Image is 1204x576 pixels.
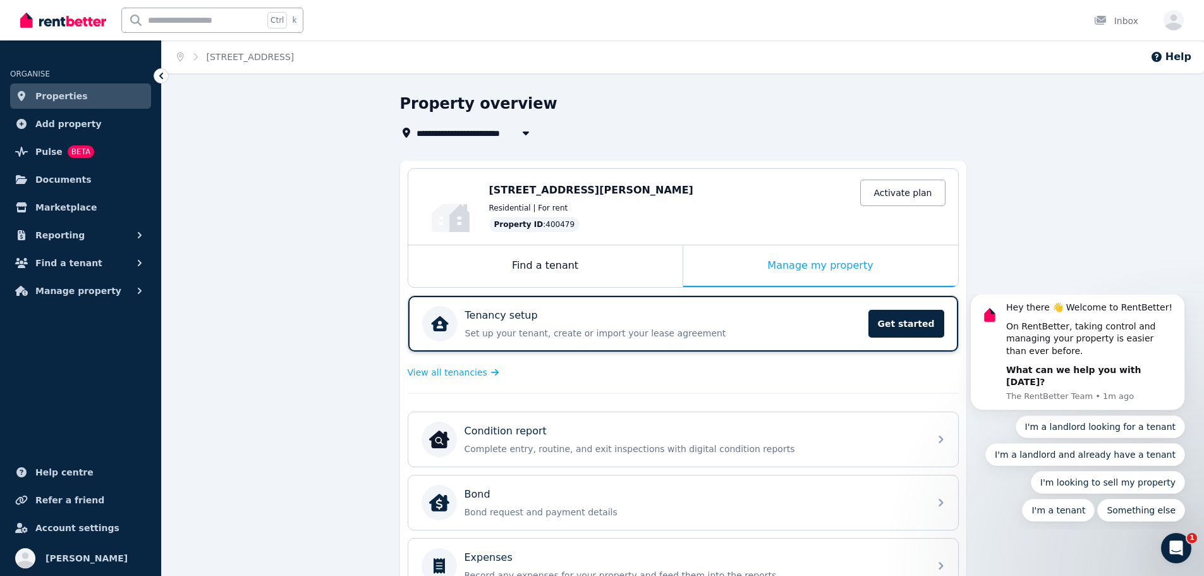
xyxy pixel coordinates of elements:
[489,217,580,232] div: : 400479
[267,12,287,28] span: Ctrl
[292,15,296,25] span: k
[207,52,295,62] a: [STREET_ADDRESS]
[465,550,513,565] p: Expenses
[28,10,49,30] img: Profile image for The RentBetter Team
[10,139,151,164] a: PulseBETA
[489,184,693,196] span: [STREET_ADDRESS][PERSON_NAME]
[10,250,151,276] button: Find a tenant
[400,94,557,114] h1: Property overview
[1161,533,1191,563] iframe: Intercom live chat
[35,200,97,215] span: Marketplace
[55,96,224,107] p: Message from The RentBetter Team, sent 1m ago
[465,308,538,323] p: Tenancy setup
[64,121,234,144] button: Quick reply: I'm a landlord looking for a tenant
[35,493,104,508] span: Refer a friend
[35,228,85,243] span: Reporting
[10,195,151,220] a: Marketplace
[683,245,958,287] div: Manage my property
[868,310,944,338] span: Get started
[408,296,958,352] a: Tenancy setupSet up your tenant, create or import your lease agreementGet started
[10,83,151,109] a: Properties
[465,487,490,502] p: Bond
[10,460,151,485] a: Help centre
[10,515,151,541] a: Account settings
[408,245,683,287] div: Find a tenant
[35,144,63,159] span: Pulse
[429,429,449,450] img: Condition report
[1094,15,1138,27] div: Inbox
[35,116,102,132] span: Add property
[429,493,449,513] img: Bond
[55,7,224,94] div: Message content
[80,176,234,199] button: Quick reply: I'm looking to sell my property
[1150,49,1191,64] button: Help
[1187,533,1197,543] span: 1
[35,255,102,271] span: Find a tenant
[465,327,861,340] p: Set up your tenant, create or import your lease agreement
[19,121,234,227] div: Quick reply options
[20,11,106,30] img: RentBetter
[10,70,50,78] span: ORGANISE
[34,149,234,171] button: Quick reply: I'm a landlord and already have a tenant
[35,465,94,480] span: Help centre
[465,424,547,439] p: Condition report
[35,283,121,298] span: Manage property
[35,89,88,104] span: Properties
[46,551,128,566] span: [PERSON_NAME]
[465,506,922,518] p: Bond request and payment details
[10,111,151,137] a: Add property
[55,26,224,63] div: On RentBetter, taking control and managing your property is easier than ever before.
[408,475,958,530] a: BondBondBond request and payment details
[408,366,487,379] span: View all tenancies
[35,520,119,536] span: Account settings
[68,145,94,158] span: BETA
[10,223,151,248] button: Reporting
[35,172,92,187] span: Documents
[408,366,499,379] a: View all tenancies
[55,70,190,93] b: What can we help you with [DATE]?
[860,180,945,206] a: Activate plan
[489,203,568,213] span: Residential | For rent
[10,278,151,303] button: Manage property
[146,204,234,227] button: Quick reply: Something else
[55,7,224,20] div: Hey there 👋 Welcome to RentBetter!
[10,167,151,192] a: Documents
[465,443,922,455] p: Complete entry, routine, and exit inspections with digital condition reports
[951,295,1204,529] iframe: Intercom notifications message
[10,487,151,513] a: Refer a friend
[494,219,544,230] span: Property ID
[162,40,309,73] nav: Breadcrumb
[71,204,143,227] button: Quick reply: I'm a tenant
[408,412,958,467] a: Condition reportCondition reportComplete entry, routine, and exit inspections with digital condit...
